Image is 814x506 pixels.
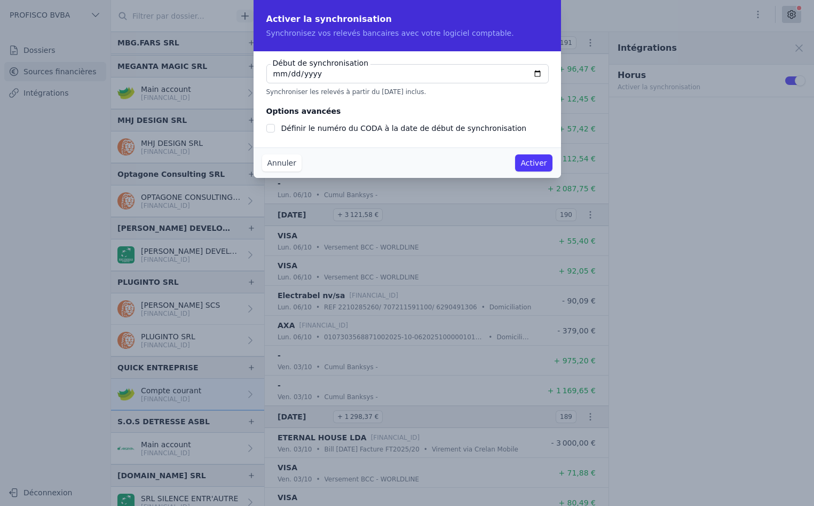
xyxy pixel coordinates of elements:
p: Synchronisez vos relevés bancaires avec votre logiciel comptable. [266,28,548,38]
label: Début de synchronisation [271,58,371,68]
label: Définir le numéro du CODA à la date de début de synchronisation [281,124,527,133]
button: Activer [515,154,552,172]
h2: Activer la synchronisation [266,13,548,26]
p: Synchroniser les relevés à partir du [DATE] inclus. [266,88,548,96]
legend: Options avancées [266,105,341,118]
button: Annuler [262,154,302,172]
